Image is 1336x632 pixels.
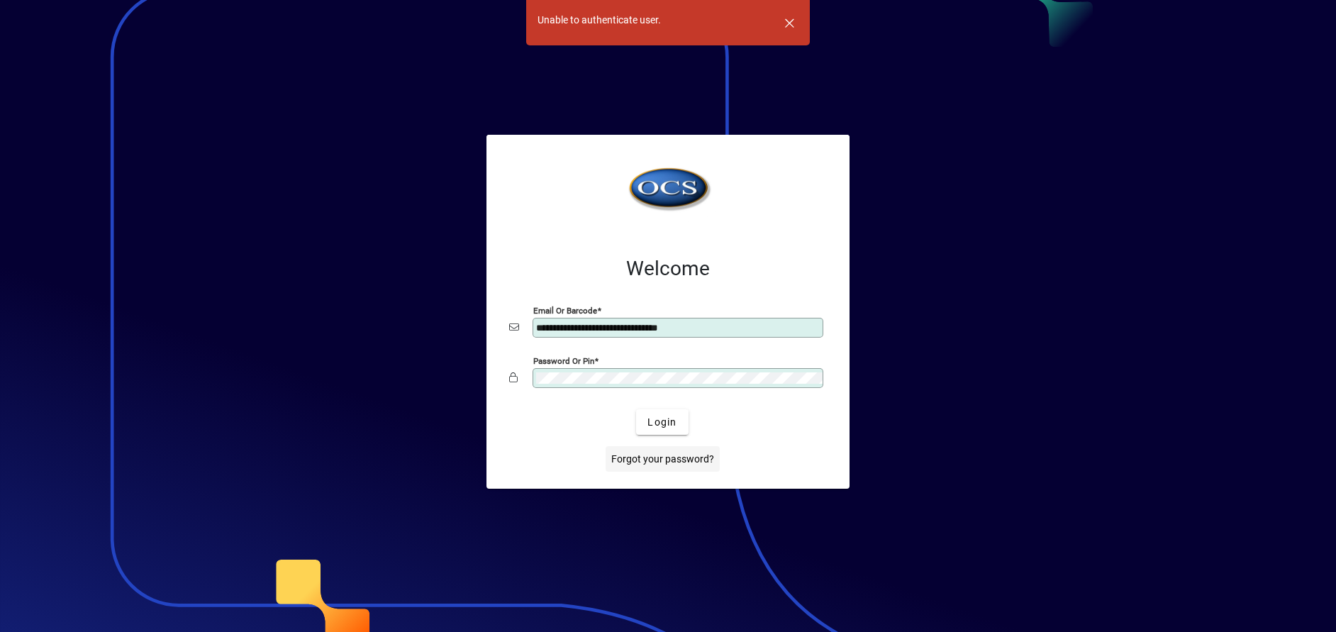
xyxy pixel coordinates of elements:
h2: Welcome [509,257,827,281]
div: Unable to authenticate user. [538,13,661,28]
mat-label: Password or Pin [533,356,594,366]
a: Forgot your password? [606,446,720,472]
span: Login [647,415,677,430]
button: Login [636,409,688,435]
button: Dismiss [772,6,806,40]
span: Forgot your password? [611,452,714,467]
mat-label: Email or Barcode [533,306,597,316]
